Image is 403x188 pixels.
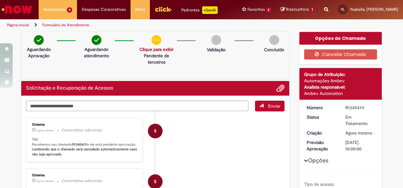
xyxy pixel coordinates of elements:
span: YL [341,7,345,11]
h2: Solicitação e Recuperação de Acessos Histórico de tíquete [26,85,113,91]
p: +GenAi [202,6,218,14]
img: circle-minus.png [151,35,161,45]
div: Sistema [32,173,138,177]
dt: Número [302,104,341,111]
p: Validação [207,47,226,53]
div: Automações Ambev [304,78,377,84]
img: check-circle-green.png [92,35,101,45]
span: Ysabella [PERSON_NAME] [350,7,398,12]
a: Rascunhos [281,7,315,13]
a: Clique para exibir [139,47,174,52]
a: Página inicial [7,22,29,28]
div: System [148,124,163,138]
div: [DATE] 10:00:00 [345,139,375,152]
b: Lembrando que o chamado será cancelado automaticamente caso não seja aprovado. [32,147,138,157]
img: ServiceNow [1,3,33,16]
span: 4 [67,7,72,13]
span: More [135,6,145,13]
span: Favoritos [247,6,265,13]
img: img-circle-grey.png [211,35,221,45]
button: Cancelar Chamado [304,49,377,60]
p: Aguardando atendimento [81,46,111,59]
dt: Status [302,114,341,120]
span: Agora mesmo [37,179,54,183]
a: Formulário de Atendimento [42,22,89,28]
p: Aguardando Aprovação [24,46,54,59]
b: R13454111 [72,142,87,147]
b: Tipo de acesso [304,181,334,187]
button: Adicionar anexos [276,84,285,92]
button: Enviar [255,101,285,111]
img: img-circle-grey.png [269,35,279,45]
span: Agora mesmo [345,130,372,136]
span: Agora mesmo [37,128,54,132]
time: 27/08/2025 18:06:35 [37,128,54,132]
span: Despesas Corporativas [82,6,126,13]
span: 1 [310,7,315,13]
div: R13454111 [345,104,375,111]
small: Comentários adicionais [62,128,102,133]
p: Pendente de terceiros [139,53,174,65]
img: click_logo_yellow_360x200.png [155,4,172,14]
ul: Trilhas de página [5,19,264,31]
span: Requisições [43,6,66,13]
div: Grupo de Atribuição: [304,71,377,78]
div: Ambev Automation [304,90,377,97]
div: Sistema [32,123,138,127]
time: 27/08/2025 18:06:24 [345,130,372,136]
div: Em Tratamento [345,114,375,127]
p: Olá! Recebemos seu chamado e ele esta pendente aprovação. [32,137,138,157]
small: Comentários adicionais [62,178,102,184]
span: S [154,123,157,139]
time: 27/08/2025 18:06:35 [37,179,54,183]
div: Padroniza [181,6,218,14]
img: check-circle-green.png [34,35,44,45]
div: 27/08/2025 18:06:24 [345,130,375,136]
div: Analista responsável: [304,84,377,90]
dt: Criação [302,130,341,136]
p: Concluído [264,47,284,53]
span: Rascunhos [286,6,309,12]
span: Enviar [268,103,280,109]
dt: Previsão Aprovação [302,139,341,152]
textarea: Digite sua mensagem aqui... [26,101,248,111]
div: Opções do Chamado [299,32,382,45]
span: 2 [266,7,272,13]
